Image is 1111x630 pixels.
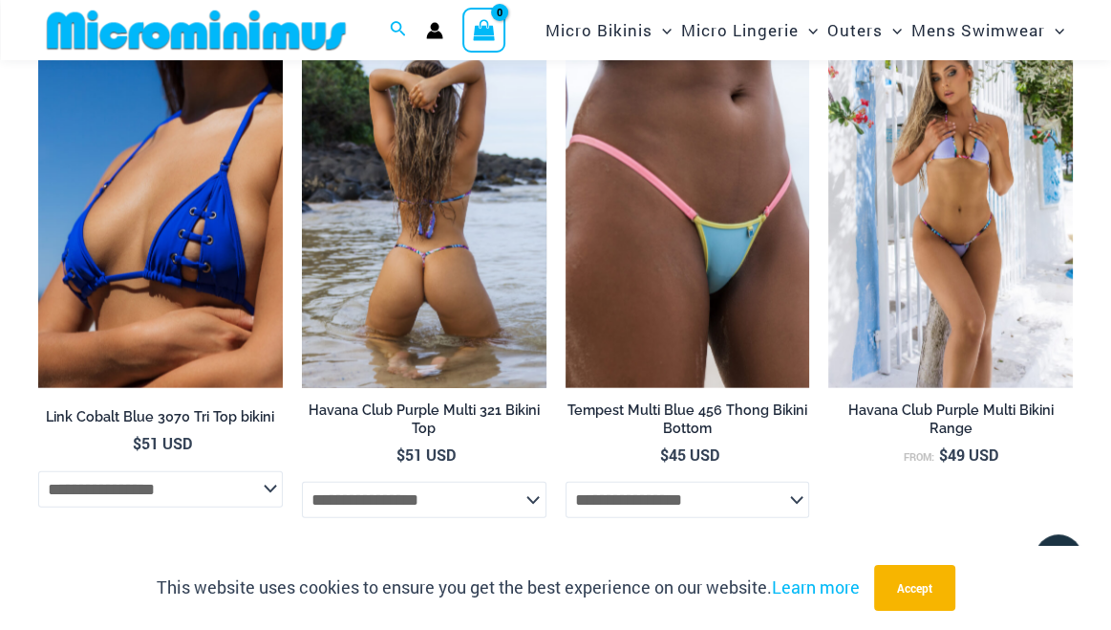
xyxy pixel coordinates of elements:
a: Havana Club Purple Multi Bikini Range [828,402,1073,445]
nav: Site Navigation [538,3,1073,57]
img: Havana Club Purple Multi 321 Top 451 Bottom 03 [302,21,546,388]
span: Outers [827,6,883,54]
span: Menu Toggle [883,6,902,54]
span: $ [133,433,141,453]
bdi: 49 USD [939,445,998,465]
p: This website uses cookies to ensure you get the best experience on our website. [157,574,860,602]
a: Tempest Multi Blue 456 Bottom 01Tempest Multi Blue 312 Top 456 Bottom 07Tempest Multi Blue 312 To... [566,21,810,388]
a: Havana Club Purple Multi 312 Top 451 Bottom 03Havana Club Purple Multi 312 Top 451 Bottom 01Havan... [828,21,1073,388]
h2: Havana Club Purple Multi Bikini Range [828,402,1073,437]
a: Search icon link [390,18,407,43]
h2: Link Cobalt Blue 3070 Tri Top bikini [38,408,283,426]
bdi: 51 USD [396,445,456,465]
a: Mens SwimwearMenu ToggleMenu Toggle [907,6,1069,54]
span: $ [939,445,948,465]
img: Havana Club Purple Multi 312 Top 451 Bottom 03 [828,21,1073,388]
a: Havana Club Purple Multi 321 Bikini Top [302,402,546,445]
span: Micro Bikinis [545,6,652,54]
a: Account icon link [426,22,443,39]
a: Havana Club Purple Multi 321 Top 01Havana Club Purple Multi 321 Top 451 Bottom 03Havana Club Purp... [302,21,546,388]
span: Micro Lingerie [681,6,799,54]
a: Micro LingerieMenu ToggleMenu Toggle [676,6,823,54]
h2: Havana Club Purple Multi 321 Bikini Top [302,402,546,437]
h2: Tempest Multi Blue 456 Thong Bikini Bottom [566,402,810,437]
img: Tempest Multi Blue 456 Bottom 01 [566,21,810,388]
span: $ [396,445,405,465]
a: View Shopping Cart, empty [462,8,506,52]
span: From: [904,450,934,464]
a: Tempest Multi Blue 456 Thong Bikini Bottom [566,402,810,445]
span: Menu Toggle [652,6,672,54]
a: Learn more [772,576,860,598]
span: Mens Swimwear [911,6,1045,54]
a: Link Cobalt Blue 3070 Tri Top bikini [38,408,283,433]
span: Menu Toggle [1045,6,1064,54]
span: $ [660,445,669,465]
img: Link Cobalt Blue 3070 Top 01 [38,21,283,388]
bdi: 45 USD [660,445,719,465]
span: Menu Toggle [799,6,818,54]
bdi: 51 USD [133,433,192,453]
a: OutersMenu ToggleMenu Toggle [823,6,907,54]
a: Link Cobalt Blue 3070 Top 01Link Cobalt Blue 3070 Top 4955 Bottom 03Link Cobalt Blue 3070 Top 495... [38,21,283,388]
button: Accept [874,565,955,611]
a: Micro BikinisMenu ToggleMenu Toggle [541,6,676,54]
img: MM SHOP LOGO FLAT [39,9,353,52]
